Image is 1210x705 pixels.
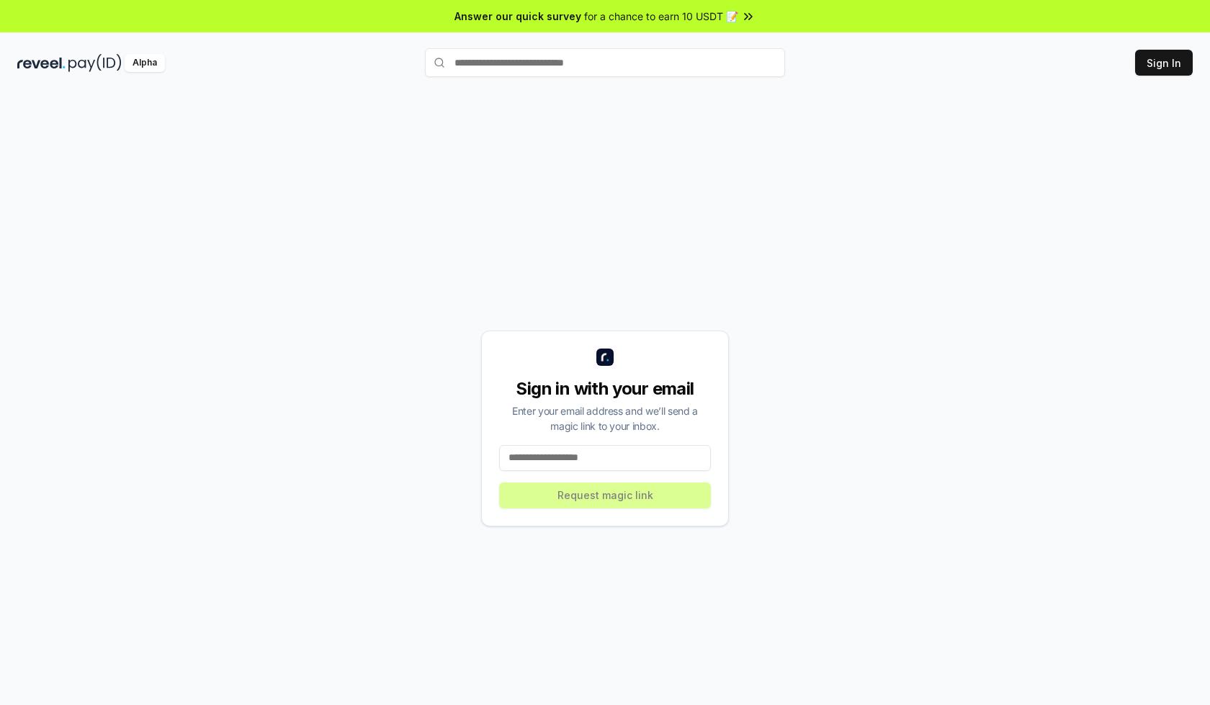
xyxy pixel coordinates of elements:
[499,377,711,400] div: Sign in with your email
[499,403,711,434] div: Enter your email address and we’ll send a magic link to your inbox.
[68,54,122,72] img: pay_id
[1135,50,1193,76] button: Sign In
[17,54,66,72] img: reveel_dark
[454,9,581,24] span: Answer our quick survey
[125,54,165,72] div: Alpha
[584,9,738,24] span: for a chance to earn 10 USDT 📝
[596,349,614,366] img: logo_small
